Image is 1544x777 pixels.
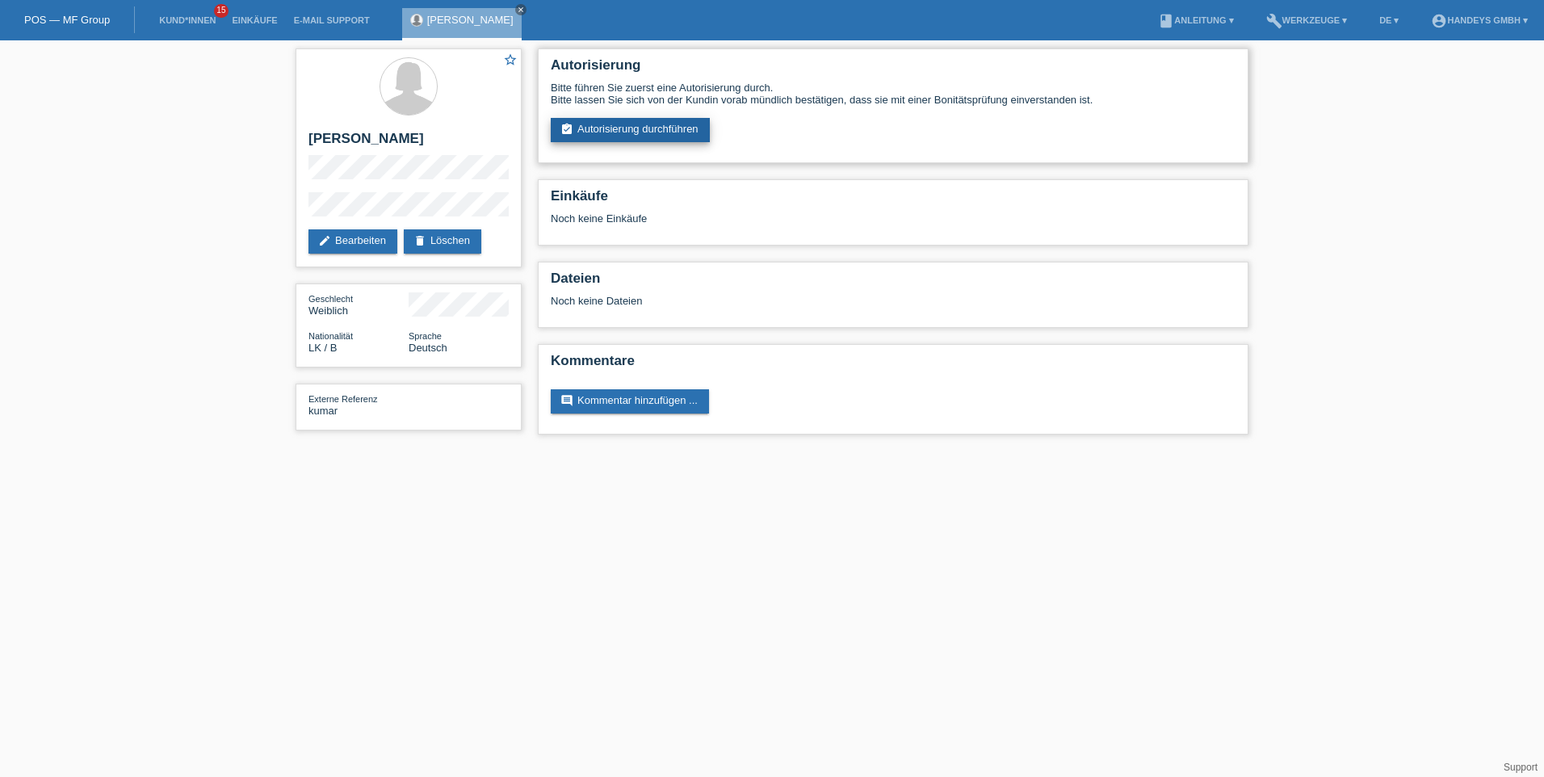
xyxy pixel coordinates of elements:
a: editBearbeiten [308,229,397,254]
a: buildWerkzeuge ▾ [1258,15,1356,25]
a: assignment_turned_inAutorisierung durchführen [551,118,710,142]
span: Externe Referenz [308,394,378,404]
h2: Autorisierung [551,57,1236,82]
h2: Kommentare [551,353,1236,377]
span: Nationalität [308,331,353,341]
i: comment [560,394,573,407]
span: 15 [214,4,229,18]
i: build [1266,13,1282,29]
a: Kund*innen [151,15,224,25]
i: delete [413,234,426,247]
span: Sri Lanka / B / 17.09.2015 [308,342,337,354]
h2: Dateien [551,271,1236,295]
a: account_circleHandeys GmbH ▾ [1423,15,1536,25]
a: close [515,4,527,15]
a: [PERSON_NAME] [427,14,514,26]
a: POS — MF Group [24,14,110,26]
span: Geschlecht [308,294,353,304]
i: close [517,6,525,14]
div: Noch keine Dateien [551,295,1044,307]
a: Einkäufe [224,15,285,25]
a: star_border [503,52,518,69]
a: Support [1504,762,1538,773]
i: edit [318,234,331,247]
div: Noch keine Einkäufe [551,212,1236,237]
a: commentKommentar hinzufügen ... [551,389,709,414]
a: bookAnleitung ▾ [1150,15,1241,25]
a: DE ▾ [1371,15,1407,25]
i: book [1158,13,1174,29]
i: assignment_turned_in [560,123,573,136]
h2: [PERSON_NAME] [308,131,509,155]
span: Sprache [409,331,442,341]
span: Deutsch [409,342,447,354]
i: star_border [503,52,518,67]
a: deleteLöschen [404,229,481,254]
div: kumar [308,393,409,417]
a: E-Mail Support [286,15,378,25]
div: Bitte führen Sie zuerst eine Autorisierung durch. Bitte lassen Sie sich von der Kundin vorab münd... [551,82,1236,106]
div: Weiblich [308,292,409,317]
h2: Einkäufe [551,188,1236,212]
i: account_circle [1431,13,1447,29]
